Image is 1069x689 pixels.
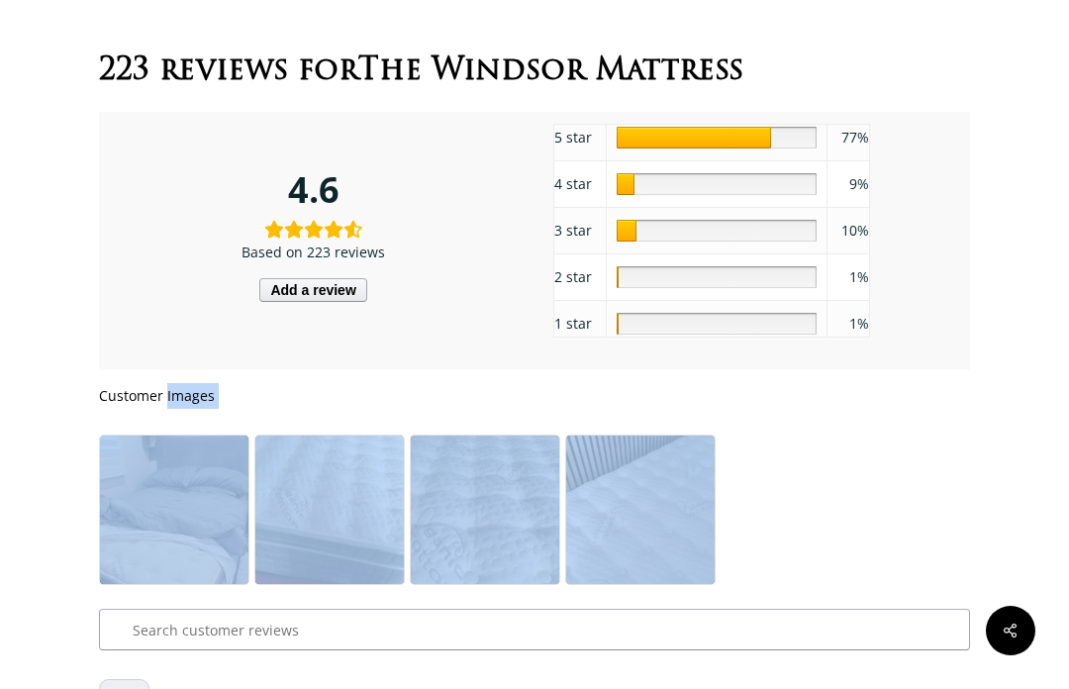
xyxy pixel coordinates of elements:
span: 1 star [554,314,592,333]
span: The Windsor Mattress [358,56,743,87]
span: 2 star [554,267,592,286]
img: Image #1 from David & Emily Chen [566,436,715,634]
span: 4.6 [288,165,340,214]
div: 9 [617,173,634,195]
div: 10 [617,220,636,242]
span: 4 star [554,174,592,193]
h2: 223 reviews for [99,52,970,92]
div: 1 [617,266,619,288]
span: 77% [841,128,869,147]
div: 77 [617,127,771,148]
input: Search customer reviews [99,609,970,650]
span: 10% [841,221,869,240]
span: 9% [849,174,869,193]
button: Add a review [259,278,366,302]
img: Image #1 from Ernesto Q. [255,436,404,634]
img: Image #1 from Barbara V. [411,436,559,634]
div: Rated 4.6 out of 5 [264,220,363,240]
span: 1% [849,267,869,286]
p: Customer Images [99,383,970,430]
img: Image #1 from Beatriz S. [100,436,248,631]
span: 1% [849,314,869,333]
div: Based on 223 reviews [242,240,385,264]
span: 3 star [554,221,592,240]
span: 5 star [554,128,592,147]
div: 1 [617,313,619,335]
